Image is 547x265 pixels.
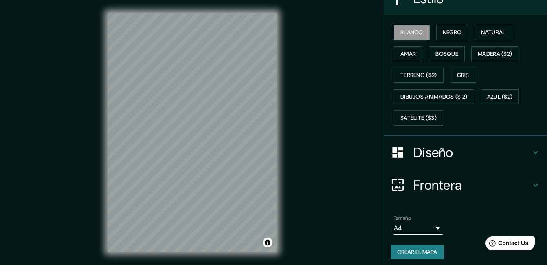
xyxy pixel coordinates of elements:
font: Terreno ($2) [400,70,437,80]
canvas: Mapa [108,13,277,252]
label: Tamaño [394,214,411,221]
font: Blanco [400,27,423,38]
button: Amar [394,46,422,62]
font: Satélite ($3) [400,113,437,123]
button: Crear el mapa [391,245,444,260]
button: Gris [450,68,476,83]
button: Natural [475,25,512,40]
iframe: Help widget launcher [475,233,538,256]
font: Madera ($2) [478,49,512,59]
font: Dibujos animados ($ 2) [400,92,468,102]
button: Dibujos animados ($ 2) [394,89,474,104]
div: Frontera [384,169,547,201]
div: Diseño [384,136,547,169]
font: Azul ($2) [487,92,513,102]
font: Amar [400,49,416,59]
font: Bosque [435,49,458,59]
button: Satélite ($3) [394,110,443,126]
button: Madera ($2) [471,46,518,62]
h4: Frontera [413,177,531,193]
button: Alternar atribución [263,238,272,247]
button: Terreno ($2) [394,68,444,83]
font: Negro [443,27,462,38]
button: Blanco [394,25,430,40]
font: Gris [457,70,469,80]
h4: Diseño [413,144,531,161]
font: Natural [481,27,505,38]
button: Negro [436,25,468,40]
button: Azul ($2) [481,89,519,104]
font: Crear el mapa [397,247,437,257]
button: Bosque [429,46,465,62]
div: A4 [394,222,443,235]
